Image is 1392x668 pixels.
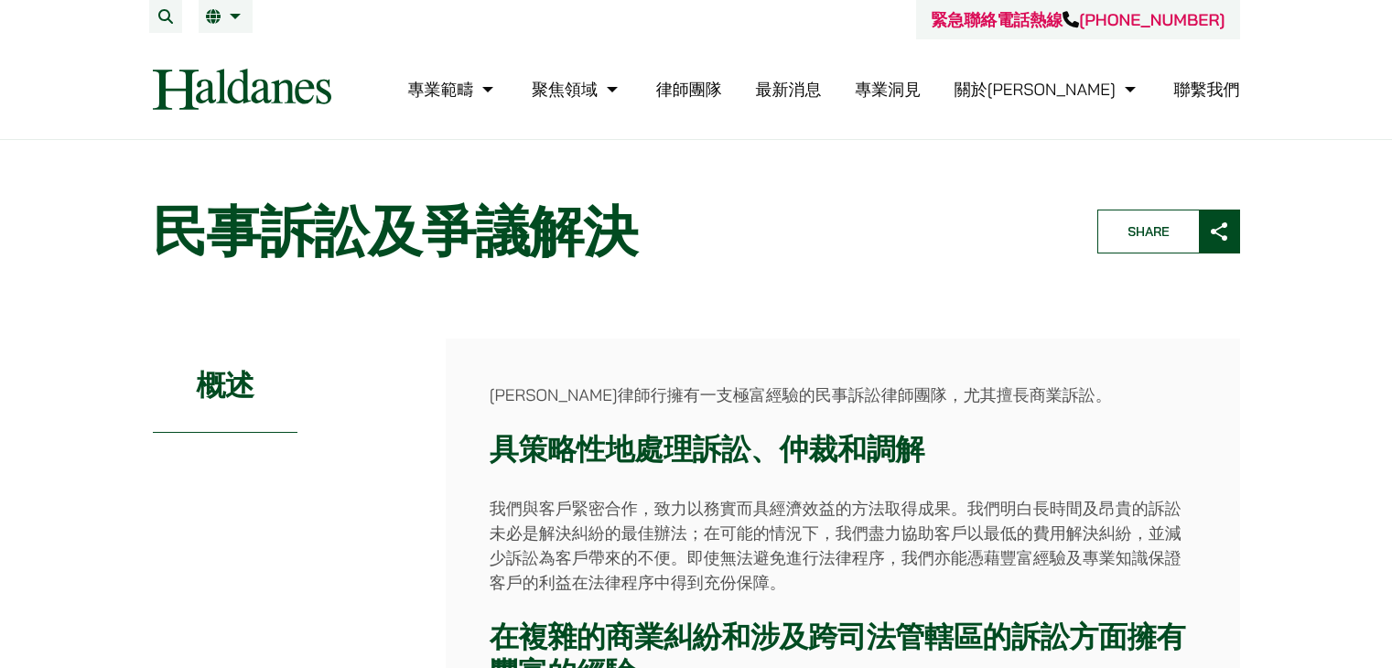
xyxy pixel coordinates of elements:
[1097,210,1240,253] button: Share
[153,339,298,433] h2: 概述
[532,79,622,100] a: 聚焦領域
[656,79,722,100] a: 律師團隊
[153,69,331,110] img: Logo of Haldanes
[407,79,498,100] a: 專業範疇
[490,432,1196,467] h3: 具策略性地處理訴訟、仲裁和調解
[206,9,245,24] a: 繁
[490,382,1196,407] p: [PERSON_NAME]律師行擁有一支極富經驗的民事訴訟律師團隊，尤其擅長商業訴訟。
[490,496,1196,595] p: 我們與客戶緊密合作，致力以務實而具經濟效益的方法取得成果。我們明白長時間及昂貴的訴訟未必是解決糾紛的最佳辦法；在可能的情況下，我們盡力協助客戶以最低的費用解決糾紛，並減少訴訟為客戶帶來的不便。即...
[1174,79,1240,100] a: 聯繫我們
[1098,210,1199,253] span: Share
[855,79,921,100] a: 專業洞見
[153,199,1066,264] h1: 民事訴訟及爭議解決
[955,79,1140,100] a: 關於何敦
[755,79,821,100] a: 最新消息
[931,9,1225,30] a: 緊急聯絡電話熱線[PHONE_NUMBER]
